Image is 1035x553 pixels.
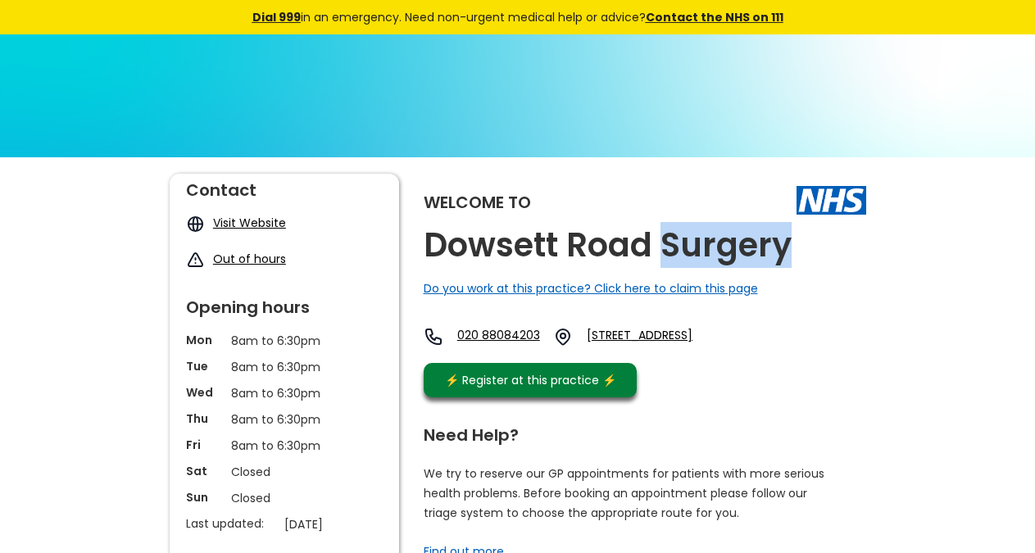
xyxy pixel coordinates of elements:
p: Wed [186,384,223,401]
a: Out of hours [213,251,286,267]
p: Sat [186,463,223,479]
div: Contact [186,174,383,198]
p: [DATE] [284,515,391,533]
p: Fri [186,437,223,453]
a: Do you work at this practice? Click here to claim this page [424,280,758,297]
p: 8am to 6:30pm [231,437,338,455]
a: Dial 999 [252,9,301,25]
p: Closed [231,463,338,481]
img: The NHS logo [797,186,866,214]
div: ⚡️ Register at this practice ⚡️ [437,371,625,389]
a: [STREET_ADDRESS] [587,327,752,347]
p: 8am to 6:30pm [231,358,338,376]
p: Sun [186,489,223,505]
a: ⚡️ Register at this practice ⚡️ [424,363,637,397]
p: Tue [186,358,223,374]
div: in an emergency. Need non-urgent medical help or advice? [141,8,895,26]
p: We try to reserve our GP appointments for patients with more serious health problems. Before book... [424,464,825,523]
div: Welcome to [424,194,531,211]
img: practice location icon [553,327,573,347]
a: Contact the NHS on 111 [646,9,783,25]
div: Need Help? [424,419,850,443]
img: telephone icon [424,327,443,347]
p: Mon [186,332,223,348]
a: 020 88084203 [457,327,540,347]
p: Closed [231,489,338,507]
a: Visit Website [213,215,286,231]
img: exclamation icon [186,251,205,270]
p: 8am to 6:30pm [231,384,338,402]
img: globe icon [186,215,205,233]
p: 8am to 6:30pm [231,332,338,350]
p: 8am to 6:30pm [231,410,338,428]
p: Thu [186,410,223,427]
p: Last updated: [186,515,276,532]
h2: Dowsett Road Surgery [424,227,792,264]
div: Opening hours [186,291,383,315]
